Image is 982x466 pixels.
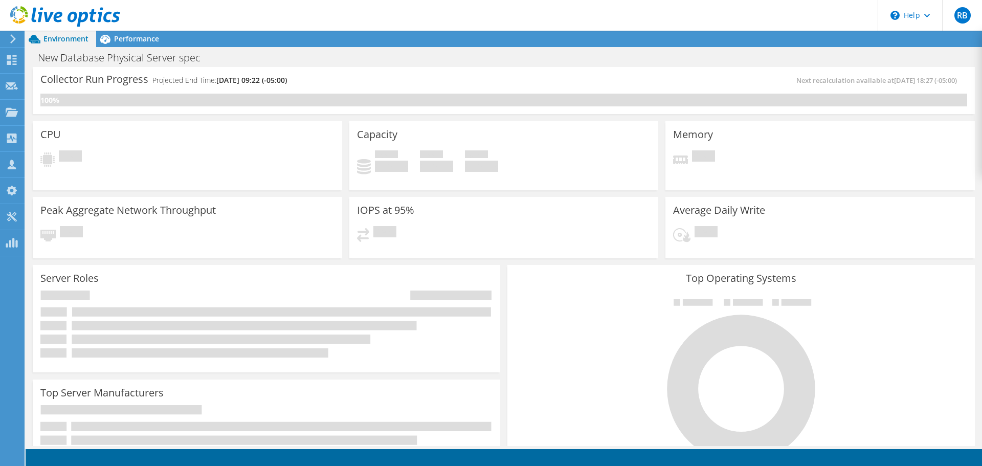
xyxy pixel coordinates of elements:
h3: Memory [673,129,713,140]
span: [DATE] 18:27 (-05:00) [894,76,957,85]
span: RB [954,7,971,24]
span: Pending [692,150,715,164]
h4: 0 GiB [465,161,498,172]
h3: Server Roles [40,273,99,284]
h4: Projected End Time: [152,75,287,86]
h3: Average Daily Write [673,205,765,216]
h3: IOPS at 95% [357,205,414,216]
span: Pending [59,150,82,164]
span: [DATE] 09:22 (-05:00) [216,75,287,85]
span: Pending [695,226,718,240]
h4: 0 GiB [420,161,453,172]
span: Next recalculation available at [796,76,962,85]
span: Total [465,150,488,161]
h3: Peak Aggregate Network Throughput [40,205,216,216]
svg: \n [890,11,900,20]
span: Performance [114,34,159,43]
span: Environment [43,34,88,43]
span: Pending [373,226,396,240]
h1: New Database Physical Server spec [33,52,216,63]
span: Pending [60,226,83,240]
span: Free [420,150,443,161]
h3: Capacity [357,129,397,140]
h3: CPU [40,129,61,140]
span: Used [375,150,398,161]
h3: Top Server Manufacturers [40,387,164,398]
h3: Top Operating Systems [515,273,967,284]
h4: 0 GiB [375,161,408,172]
